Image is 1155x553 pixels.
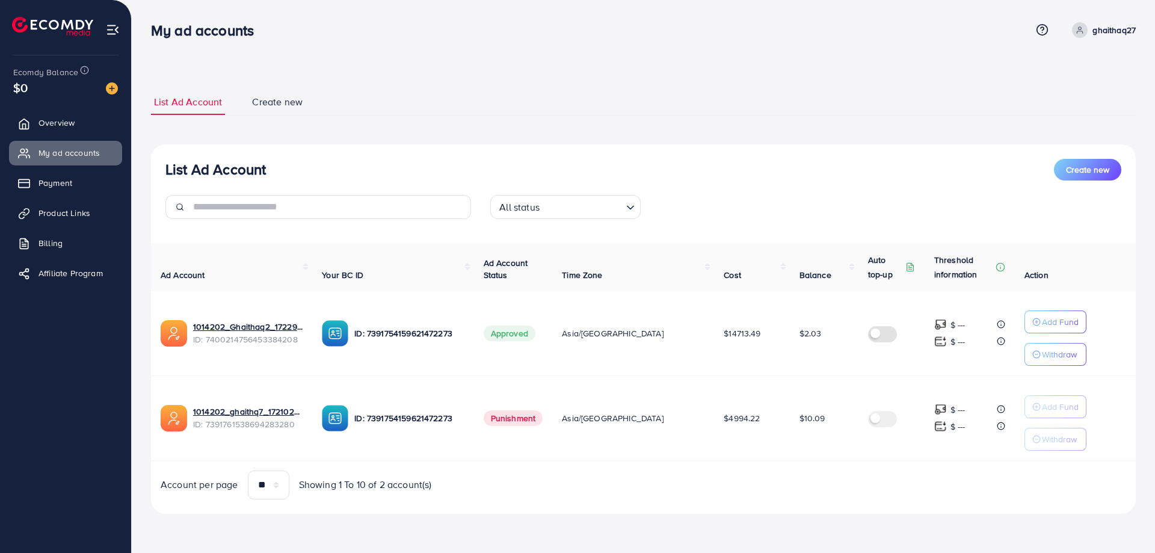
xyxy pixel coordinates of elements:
p: $ --- [950,419,966,434]
span: Billing [38,237,63,249]
span: ID: 7391761538694283280 [193,418,303,430]
img: menu [106,23,120,37]
button: Withdraw [1024,343,1086,366]
span: Showing 1 To 10 of 2 account(s) [299,478,432,492]
span: Affiliate Program [38,267,103,279]
div: <span class='underline'>1014202_ghaithq7_1721028604096</span></br>7391761538694283280 [193,406,303,430]
span: Your BC ID [322,269,363,281]
span: Ad Account Status [484,257,528,281]
span: Overview [38,117,75,129]
p: Add Fund [1042,315,1079,329]
button: Add Fund [1024,395,1086,418]
span: Approved [484,326,535,341]
span: $10.09 [799,412,825,424]
p: Withdraw [1042,347,1077,362]
img: ic-ba-acc.ded83a64.svg [322,405,348,431]
span: Account per page [161,478,238,492]
button: Withdraw [1024,428,1086,451]
p: Threshold information [934,253,993,282]
p: $ --- [950,335,966,349]
span: Create new [252,95,303,109]
span: Ecomdy Balance [13,66,78,78]
p: $ --- [950,403,966,417]
img: ic-ads-acc.e4c84228.svg [161,405,187,431]
img: ic-ba-acc.ded83a64.svg [322,320,348,347]
img: top-up amount [934,318,947,331]
button: Create new [1054,159,1121,181]
span: ID: 7400214756453384208 [193,333,303,345]
div: Search for option [490,195,641,219]
span: Create new [1066,164,1109,176]
div: <span class='underline'>1014202_Ghaithaq2_1722996774647</span></br>7400214756453384208 [193,321,303,345]
img: top-up amount [934,335,947,348]
a: 1014202_ghaithq7_1721028604096 [193,406,303,418]
span: Cost [724,269,741,281]
h3: My ad accounts [151,22,263,39]
a: 1014202_Ghaithaq2_1722996774647 [193,321,303,333]
span: All status [497,199,542,216]
a: Product Links [9,201,122,225]
p: ghaithaq27 [1092,23,1136,37]
span: $2.03 [799,327,822,339]
p: Auto top-up [868,253,903,282]
button: Add Fund [1024,310,1086,333]
span: Product Links [38,207,90,219]
a: Overview [9,111,122,135]
a: Affiliate Program [9,261,122,285]
img: top-up amount [934,403,947,416]
span: List Ad Account [154,95,222,109]
span: Ad Account [161,269,205,281]
span: Asia/[GEOGRAPHIC_DATA] [562,412,664,424]
img: logo [12,17,93,36]
span: $0 [13,79,28,96]
img: ic-ads-acc.e4c84228.svg [161,320,187,347]
a: Billing [9,231,122,255]
p: ID: 7391754159621472273 [354,411,464,425]
span: Action [1024,269,1049,281]
iframe: Chat [1104,499,1146,544]
h3: List Ad Account [165,161,266,178]
span: My ad accounts [38,147,100,159]
span: $4994.22 [724,412,760,424]
a: My ad accounts [9,141,122,165]
span: Punishment [484,410,543,426]
p: Withdraw [1042,432,1077,446]
img: image [106,82,118,94]
span: $14713.49 [724,327,760,339]
a: ghaithaq27 [1067,22,1136,38]
span: Time Zone [562,269,602,281]
span: Payment [38,177,72,189]
input: Search for option [543,196,621,216]
img: top-up amount [934,420,947,433]
span: Balance [799,269,831,281]
p: Add Fund [1042,400,1079,414]
p: $ --- [950,318,966,332]
a: Payment [9,171,122,195]
span: Asia/[GEOGRAPHIC_DATA] [562,327,664,339]
p: ID: 7391754159621472273 [354,326,464,341]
